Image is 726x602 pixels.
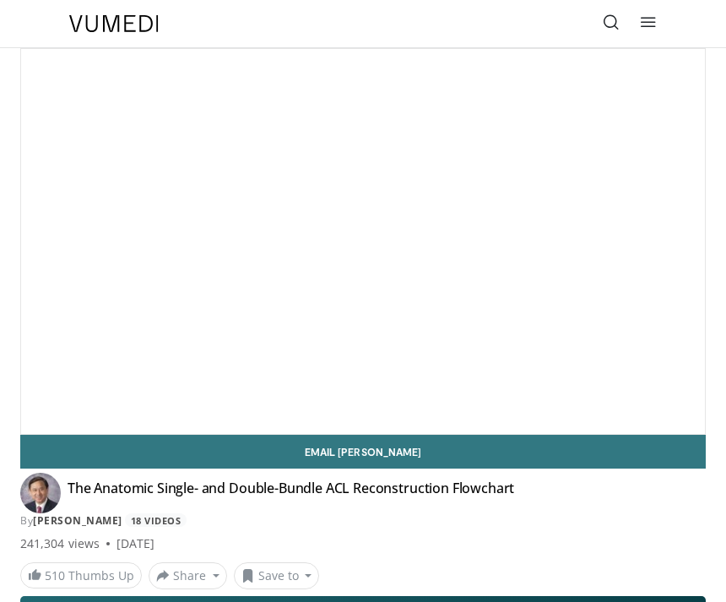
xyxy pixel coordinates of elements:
[234,562,320,589] button: Save to
[149,562,227,589] button: Share
[21,49,705,434] video-js: Video Player
[20,562,142,588] a: 510 Thumbs Up
[69,15,159,32] img: VuMedi Logo
[20,473,61,513] img: Avatar
[68,480,514,507] h4: The Anatomic Single- and Double-Bundle ACL Reconstruction Flowchart
[45,567,65,583] span: 510
[33,513,122,528] a: [PERSON_NAME]
[20,513,706,529] div: By
[116,535,154,552] div: [DATE]
[125,513,187,528] a: 18 Videos
[20,435,706,469] a: Email [PERSON_NAME]
[20,535,100,552] span: 241,304 views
